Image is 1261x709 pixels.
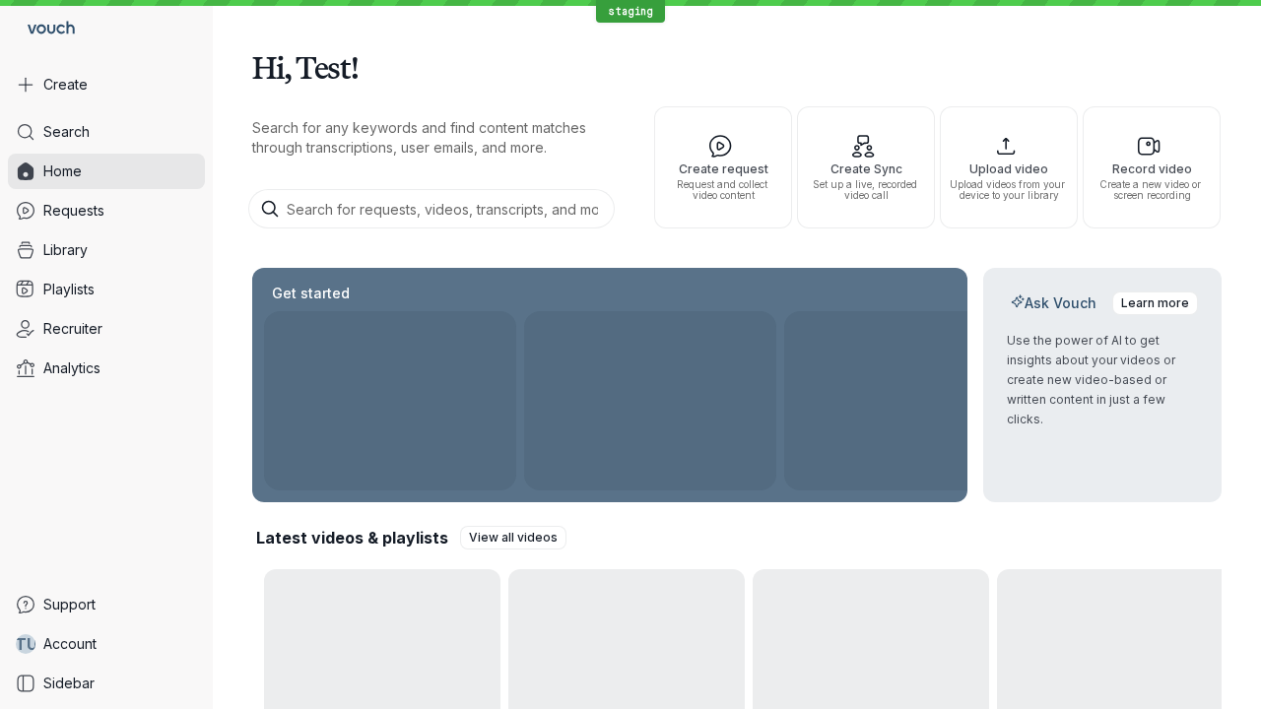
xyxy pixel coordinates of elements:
span: Create Sync [806,162,926,175]
input: Search for requests, videos, transcripts, and more... [248,189,615,228]
h1: Hi, Test! [252,39,1222,95]
span: Create a new video or screen recording [1092,179,1212,201]
span: Home [43,161,82,181]
span: Recruiter [43,319,102,339]
a: Library [8,232,205,268]
button: Create SyncSet up a live, recorded video call [797,106,935,228]
h2: Ask Vouch [1007,293,1100,313]
a: Analytics [8,351,205,386]
span: Learn more [1121,293,1189,313]
p: Search for any keywords and find content matches through transcriptions, user emails, and more. [252,118,619,158]
button: Upload videoUpload videos from your device to your library [940,106,1078,228]
button: Record videoCreate a new video or screen recording [1083,106,1221,228]
span: Request and collect video content [663,179,783,201]
a: Go to homepage [8,8,83,51]
a: Home [8,154,205,189]
span: Account [43,634,97,654]
button: Create [8,67,205,102]
span: Upload videos from your device to your library [949,179,1069,201]
span: U [27,634,37,654]
span: Upload video [949,162,1069,175]
span: Requests [43,201,104,221]
a: Recruiter [8,311,205,347]
span: Sidebar [43,674,95,693]
h2: Latest videos & playlists [256,527,448,548]
span: Support [43,595,96,614]
span: Analytics [43,358,100,378]
h2: Get started [268,284,354,303]
button: Create requestRequest and collect video content [654,106,792,228]
a: Playlists [8,272,205,307]
span: Playlists [43,280,95,299]
span: Create [43,75,88,95]
a: Requests [8,193,205,228]
span: Record video [1092,162,1212,175]
a: Support [8,587,205,622]
a: TUAccount [8,626,205,662]
a: View all videos [460,526,566,549]
span: T [15,634,27,654]
span: Create request [663,162,783,175]
span: Library [43,240,88,260]
span: View all videos [469,528,558,548]
span: Search [43,122,90,142]
a: Sidebar [8,666,205,701]
a: Search [8,114,205,150]
p: Use the power of AI to get insights about your videos or create new video-based or written conten... [1007,331,1198,429]
span: Set up a live, recorded video call [806,179,926,201]
a: Learn more [1112,291,1198,315]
